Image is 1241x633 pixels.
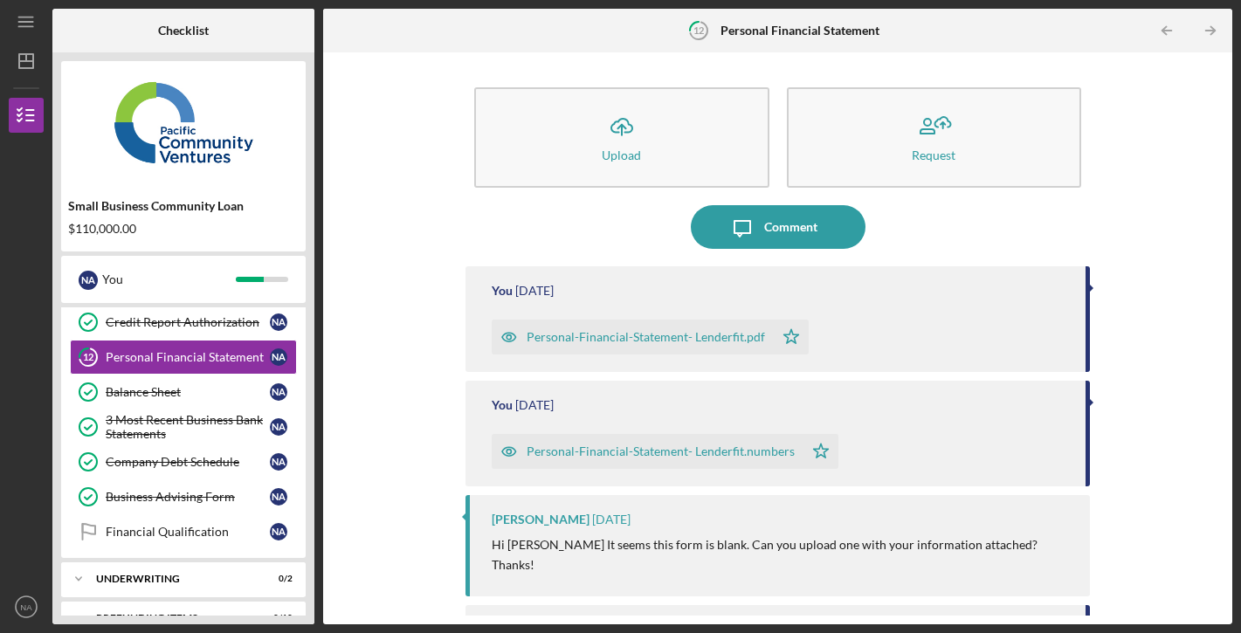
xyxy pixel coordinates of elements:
img: Product logo [61,70,306,175]
div: Personal Financial Statement [106,350,270,364]
button: Personal-Financial-Statement- Lenderfit.numbers [492,434,838,469]
div: Request [912,148,955,162]
div: 0 / 2 [261,574,293,584]
div: N A [270,383,287,401]
div: N A [270,488,287,506]
div: Underwriting [96,574,249,584]
div: You [102,265,236,294]
a: 3 Most Recent Business Bank StatementsNA [70,409,297,444]
div: Company Debt Schedule [106,455,270,469]
div: You [492,284,513,298]
a: Balance SheetNA [70,375,297,409]
button: Personal-Financial-Statement- Lenderfit.pdf [492,320,809,354]
div: N A [270,348,287,366]
button: Comment [691,205,865,249]
div: 0 / 10 [261,613,293,623]
b: Personal Financial Statement [720,24,879,38]
div: Personal-Financial-Statement- Lenderfit.numbers [527,444,795,458]
a: Business Advising FormNA [70,479,297,514]
time: 2025-09-12 23:40 [515,398,554,412]
time: 2025-09-17 22:23 [515,284,554,298]
div: Credit Report Authorization [106,315,270,329]
div: N A [79,271,98,290]
a: Financial QualificationNA [70,514,297,549]
button: NA [9,589,44,624]
div: Business Advising Form [106,490,270,504]
div: Personal-Financial-Statement- Lenderfit.pdf [527,330,765,344]
time: 2025-09-12 21:05 [592,513,631,526]
div: N A [270,523,287,540]
a: Credit Report AuthorizationNA [70,305,297,340]
div: Balance Sheet [106,385,270,399]
div: Upload [602,148,641,162]
div: N A [270,313,287,331]
a: 12Personal Financial StatementNA [70,340,297,375]
div: 3 Most Recent Business Bank Statements [106,413,270,441]
tspan: 12 [83,352,93,363]
p: Hi [PERSON_NAME] It seems this form is blank. Can you upload one with your information attached? ... [492,535,1072,575]
div: Financial Qualification [106,525,270,539]
b: Checklist [158,24,209,38]
a: Company Debt ScheduleNA [70,444,297,479]
div: N A [270,453,287,471]
text: NA [20,602,32,612]
tspan: 12 [693,24,703,36]
div: Small Business Community Loan [68,199,299,213]
div: You [492,398,513,412]
div: N A [270,418,287,436]
div: Comment [764,205,817,249]
button: Upload [474,87,769,188]
div: $110,000.00 [68,222,299,236]
button: Request [787,87,1081,188]
div: Prefunding Items [96,613,249,623]
div: [PERSON_NAME] [492,513,589,526]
